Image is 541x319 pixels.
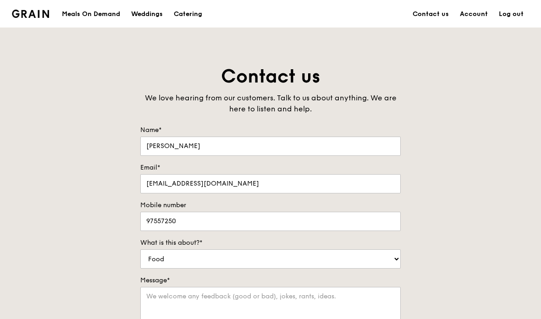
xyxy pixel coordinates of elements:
[12,10,49,18] img: Grain
[140,163,401,172] label: Email*
[493,0,529,28] a: Log out
[131,0,163,28] div: Weddings
[168,0,208,28] a: Catering
[140,276,401,285] label: Message*
[126,0,168,28] a: Weddings
[174,0,202,28] div: Catering
[407,0,454,28] a: Contact us
[140,201,401,210] label: Mobile number
[454,0,493,28] a: Account
[140,64,401,89] h1: Contact us
[140,93,401,115] div: We love hearing from our customers. Talk to us about anything. We are here to listen and help.
[140,238,401,247] label: What is this about?*
[140,126,401,135] label: Name*
[62,0,120,28] div: Meals On Demand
